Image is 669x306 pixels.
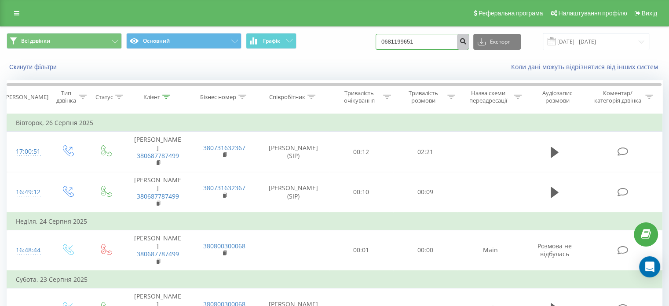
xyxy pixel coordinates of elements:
td: Main [457,230,523,271]
a: 380687787499 [137,250,179,258]
td: Субота, 23 Серпня 2025 [7,271,662,288]
a: 380731632367 [203,184,245,192]
div: Тривалість очікування [337,89,381,104]
div: Бізнес номер [200,93,236,101]
button: Всі дзвінки [7,33,122,49]
span: Вихід [642,10,657,17]
td: 00:00 [393,230,457,271]
a: 380731632367 [203,144,245,152]
div: 17:00:51 [16,143,39,160]
div: Клієнт [143,93,160,101]
td: 00:09 [393,172,457,213]
span: Графік [263,38,280,44]
td: Неділя, 24 Серпня 2025 [7,213,662,230]
td: [PERSON_NAME] [124,132,191,172]
button: Скинути фільтри [7,63,61,71]
div: Співробітник [269,93,305,101]
td: [PERSON_NAME] [124,230,191,271]
span: Розмова не відбулась [537,242,572,258]
div: Аудіозапис розмови [532,89,583,104]
button: Основний [126,33,241,49]
td: 00:01 [329,230,393,271]
a: Коли дані можуть відрізнятися вiд інших систем [511,63,662,71]
td: 00:10 [329,172,393,213]
div: 16:49:12 [16,184,39,201]
a: 380687787499 [137,151,179,160]
button: Графік [246,33,296,49]
div: Тип дзвінка [55,89,76,104]
td: Вівторок, 26 Серпня 2025 [7,114,662,132]
span: Налаштування профілю [558,10,627,17]
a: 380800300068 [203,242,245,250]
div: Назва схеми переадресації [465,89,512,104]
div: Open Intercom Messenger [639,256,660,277]
td: 02:21 [393,132,457,172]
div: 16:48:44 [16,242,39,259]
div: Коментар/категорія дзвінка [592,89,643,104]
td: [PERSON_NAME] [124,172,191,213]
td: [PERSON_NAME] (SIP) [258,132,329,172]
div: Статус [95,93,113,101]
span: Реферальна програма [479,10,543,17]
a: 380687787499 [137,192,179,200]
input: Пошук за номером [376,34,469,50]
td: 00:12 [329,132,393,172]
div: Тривалість розмови [401,89,445,104]
button: Експорт [473,34,521,50]
td: [PERSON_NAME] (SIP) [258,172,329,213]
div: [PERSON_NAME] [4,93,48,101]
span: Всі дзвінки [21,37,50,44]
